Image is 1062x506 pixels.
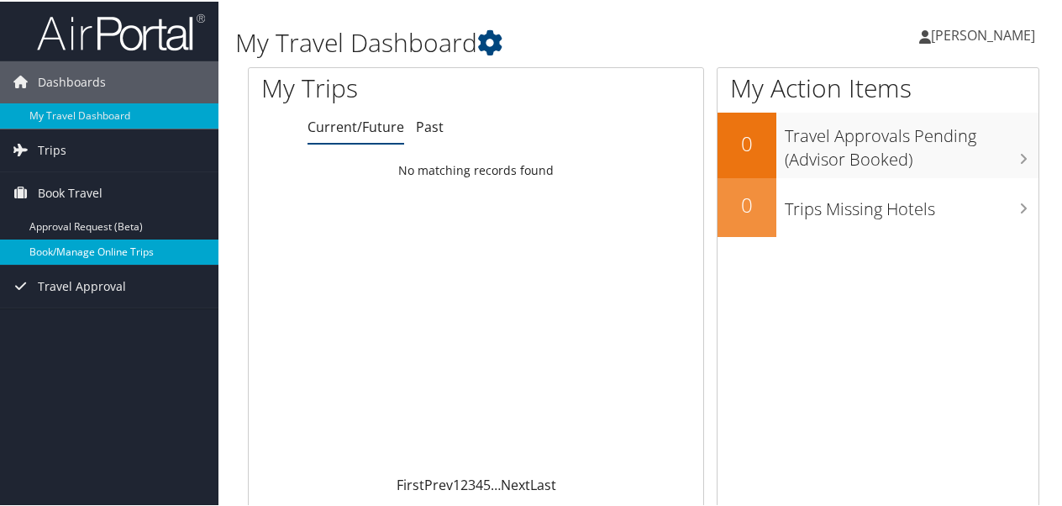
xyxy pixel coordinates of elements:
h2: 0 [718,189,776,218]
h1: My Travel Dashboard [235,24,780,59]
a: Current/Future [308,116,404,134]
a: [PERSON_NAME] [919,8,1052,59]
a: Prev [424,474,453,493]
a: 0Trips Missing Hotels [718,177,1038,235]
a: Past [416,116,444,134]
span: Travel Approval [38,264,126,306]
a: 3 [468,474,476,493]
a: Last [530,474,556,493]
a: 5 [483,474,491,493]
h1: My Trips [261,69,502,104]
a: 4 [476,474,483,493]
img: airportal-logo.png [37,11,205,50]
a: 1 [453,474,460,493]
span: [PERSON_NAME] [931,24,1035,43]
h2: 0 [718,128,776,156]
a: Next [501,474,530,493]
a: 0Travel Approvals Pending (Advisor Booked) [718,111,1038,176]
span: Trips [38,128,66,170]
h3: Trips Missing Hotels [785,187,1038,219]
h1: My Action Items [718,69,1038,104]
a: First [397,474,424,493]
span: Book Travel [38,171,103,213]
h3: Travel Approvals Pending (Advisor Booked) [785,114,1038,170]
span: Dashboards [38,60,106,102]
a: 2 [460,474,468,493]
span: … [491,474,501,493]
td: No matching records found [249,154,703,184]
